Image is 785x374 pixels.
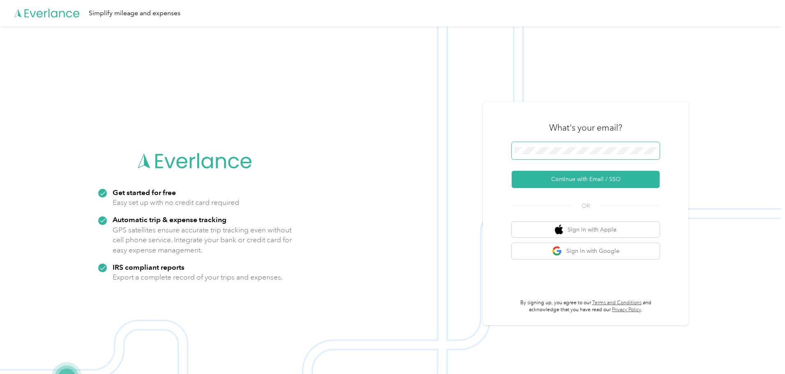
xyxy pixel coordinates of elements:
[612,307,641,313] a: Privacy Policy
[552,246,562,256] img: google logo
[113,263,185,271] strong: IRS compliant reports
[512,243,660,259] button: google logoSign in with Google
[113,188,176,197] strong: Get started for free
[512,222,660,238] button: apple logoSign in with Apple
[592,300,642,306] a: Terms and Conditions
[113,272,283,282] p: Export a complete record of your trips and expenses.
[512,171,660,188] button: Continue with Email / SSO
[89,8,180,18] div: Simplify mileage and expenses
[571,202,600,210] span: OR
[549,122,622,133] h3: What's your email?
[113,215,226,224] strong: Automatic trip & expense tracking
[512,299,660,314] p: By signing up, you agree to our and acknowledge that you have read our .
[113,225,292,255] p: GPS satellites ensure accurate trip tracking even without cell phone service. Integrate your bank...
[555,225,563,235] img: apple logo
[113,197,239,208] p: Easy set up with no credit card required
